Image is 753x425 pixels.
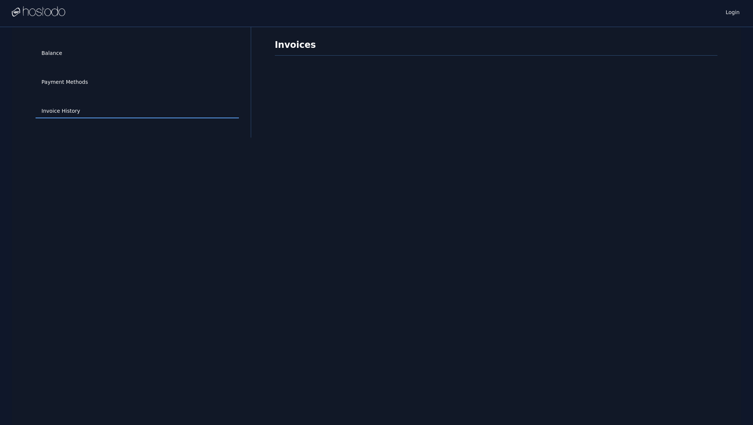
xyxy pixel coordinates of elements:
img: Logo [12,6,65,17]
a: Login [724,7,741,16]
a: Balance [36,46,239,60]
a: Payment Methods [36,75,239,89]
a: Invoice History [36,104,239,118]
h1: Invoices [275,39,717,56]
